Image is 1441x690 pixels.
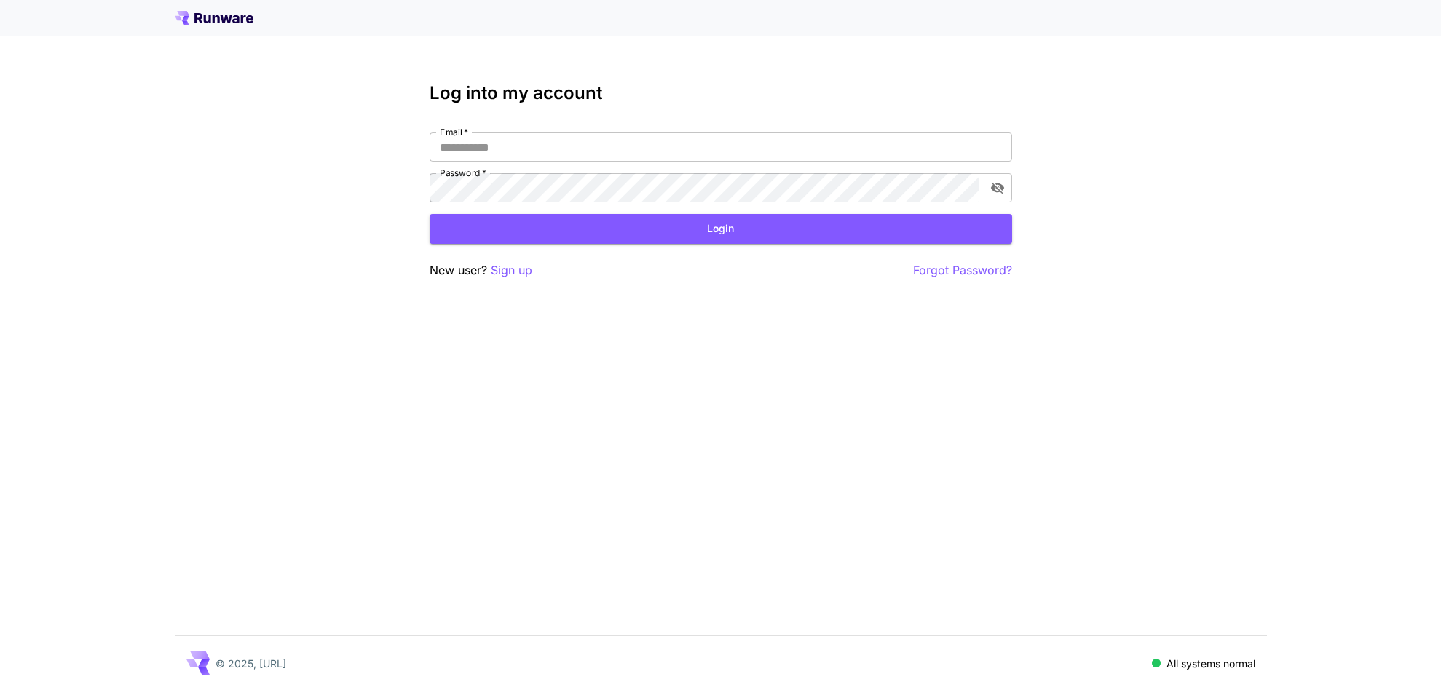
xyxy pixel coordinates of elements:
button: Login [430,214,1012,244]
label: Password [440,167,486,179]
p: New user? [430,261,532,279]
button: Forgot Password? [913,261,1012,279]
p: All systems normal [1166,656,1255,671]
button: toggle password visibility [984,175,1011,201]
button: Sign up [491,261,532,279]
label: Email [440,126,468,138]
p: © 2025, [URL] [216,656,286,671]
h3: Log into my account [430,83,1012,103]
